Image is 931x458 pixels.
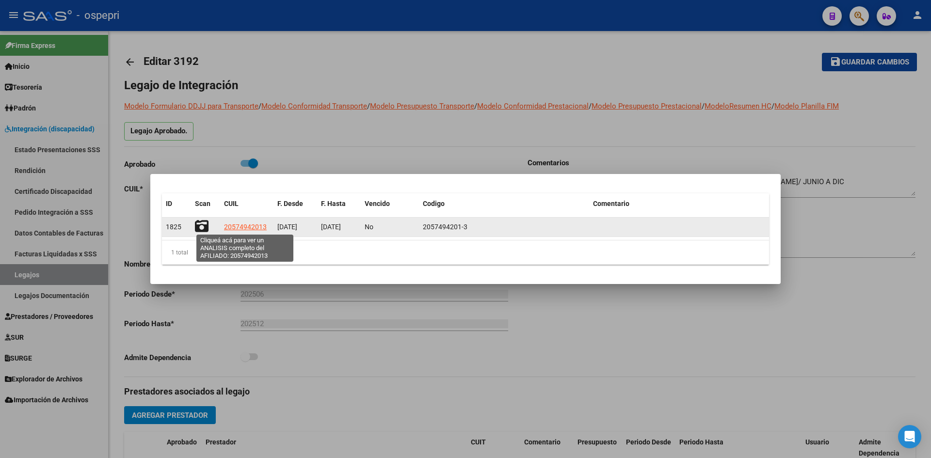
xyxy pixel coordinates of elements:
[162,240,769,265] div: 1 total
[317,193,361,214] datatable-header-cell: F. Hasta
[166,200,172,207] span: ID
[365,200,390,207] span: Vencido
[423,200,445,207] span: Codigo
[166,223,181,231] span: 1825
[277,200,303,207] span: F. Desde
[321,200,346,207] span: F. Hasta
[220,193,273,214] datatable-header-cell: CUIL
[191,193,220,214] datatable-header-cell: Scan
[365,223,373,231] span: No
[361,193,419,214] datatable-header-cell: Vencido
[593,200,629,207] span: Comentario
[321,223,341,231] span: [DATE]
[273,193,317,214] datatable-header-cell: F. Desde
[224,223,267,231] span: 20574942013
[195,200,210,207] span: Scan
[589,193,769,214] datatable-header-cell: Comentario
[423,223,467,231] span: 2057494201-3
[898,425,921,448] div: Open Intercom Messenger
[162,193,191,214] datatable-header-cell: ID
[419,193,589,214] datatable-header-cell: Codigo
[224,200,239,207] span: CUIL
[277,223,297,231] span: [DATE]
